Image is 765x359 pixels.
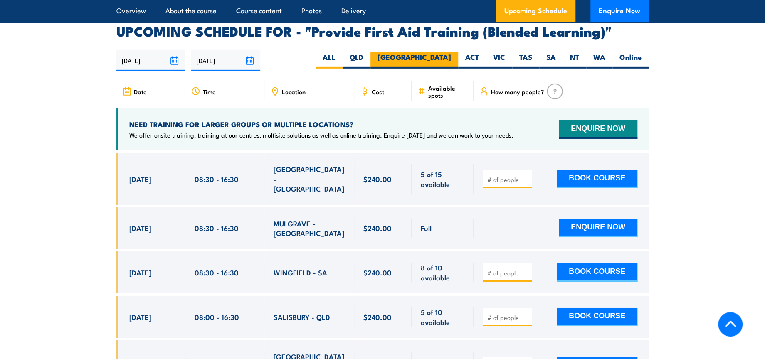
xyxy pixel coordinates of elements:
[129,268,151,277] span: [DATE]
[195,174,239,184] span: 08:30 - 16:30
[486,52,512,69] label: VIC
[370,52,458,69] label: [GEOGRAPHIC_DATA]
[612,52,649,69] label: Online
[487,269,529,277] input: # of people
[586,52,612,69] label: WA
[134,88,147,95] span: Date
[491,88,544,95] span: How many people?
[421,307,464,327] span: 5 of 10 available
[458,52,486,69] label: ACT
[282,88,306,95] span: Location
[274,219,345,238] span: MULGRAVE - [GEOGRAPHIC_DATA]
[129,120,513,129] h4: NEED TRAINING FOR LARGER GROUPS OR MULTIPLE LOCATIONS?
[129,312,151,322] span: [DATE]
[274,268,327,277] span: WINGFIELD - SA
[559,219,637,237] button: ENQUIRE NOW
[557,308,637,326] button: BOOK COURSE
[129,131,513,139] p: We offer onsite training, training at our centres, multisite solutions as well as online training...
[195,223,239,233] span: 08:30 - 16:30
[116,25,649,37] h2: UPCOMING SCHEDULE FOR - "Provide First Aid Training (Blended Learning)"
[512,52,539,69] label: TAS
[563,52,586,69] label: NT
[559,120,637,139] button: ENQUIRE NOW
[363,174,392,184] span: $240.00
[372,88,384,95] span: Cost
[195,268,239,277] span: 08:30 - 16:30
[487,313,529,322] input: # of people
[421,263,464,282] span: 8 of 10 available
[421,223,432,233] span: Full
[203,88,216,95] span: Time
[116,50,185,71] input: From date
[363,312,392,322] span: $240.00
[316,52,343,69] label: ALL
[129,223,151,233] span: [DATE]
[428,84,468,98] span: Available spots
[129,174,151,184] span: [DATE]
[539,52,563,69] label: SA
[487,175,529,184] input: # of people
[274,164,345,193] span: [GEOGRAPHIC_DATA] - [GEOGRAPHIC_DATA]
[421,169,464,189] span: 5 of 15 available
[557,170,637,188] button: BOOK COURSE
[363,223,392,233] span: $240.00
[363,268,392,277] span: $240.00
[274,312,330,322] span: SALISBURY - QLD
[557,263,637,282] button: BOOK COURSE
[195,312,239,322] span: 08:00 - 16:30
[343,52,370,69] label: QLD
[191,50,260,71] input: To date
